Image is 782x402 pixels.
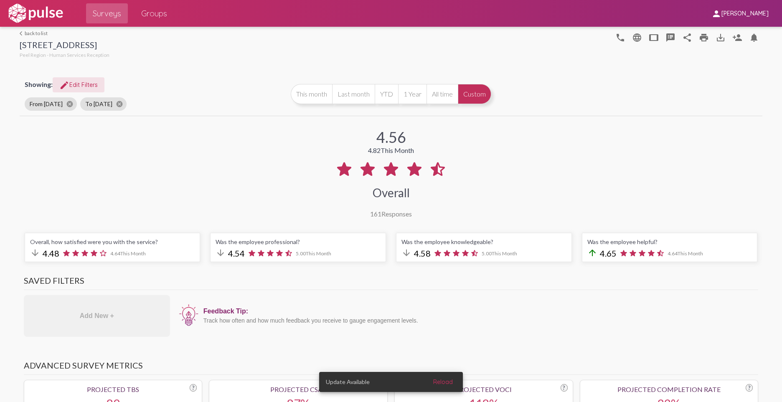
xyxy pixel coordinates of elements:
[20,31,25,36] mat-icon: arrow_back_ios
[368,146,414,154] div: 4.82
[705,5,775,21] button: [PERSON_NAME]
[326,378,370,386] span: Update Available
[632,33,642,43] mat-icon: language
[746,384,753,392] div: ?
[649,33,659,43] mat-icon: tablet
[86,3,128,23] a: Surveys
[612,29,629,46] button: language
[59,81,98,89] span: Edit Filters
[291,84,332,104] button: This month
[398,84,427,104] button: 1 Year
[712,29,729,46] button: Download
[665,33,675,43] mat-icon: speaker_notes
[381,146,414,154] span: This Month
[729,29,746,46] button: Person
[7,3,64,24] img: white-logo.svg
[492,250,517,257] span: This Month
[93,6,121,21] span: Surveys
[110,250,146,257] span: 4.64
[668,250,703,257] span: 4.64
[216,238,381,245] div: Was the employee professional?
[629,29,645,46] button: language
[600,248,617,258] span: 4.65
[24,295,170,337] div: Add New +
[24,275,758,290] h3: Saved Filters
[699,33,709,43] mat-icon: print
[30,248,40,258] mat-icon: arrow_downward
[587,248,597,258] mat-icon: arrow_upward
[662,29,679,46] button: speaker_notes
[696,29,712,46] a: print
[216,248,226,258] mat-icon: arrow_downward
[59,80,69,90] mat-icon: Edit Filters
[375,84,398,104] button: YTD
[66,100,74,108] mat-icon: cancel
[414,248,431,258] span: 4.58
[20,40,109,52] div: [STREET_ADDRESS]
[116,100,123,108] mat-icon: cancel
[482,250,517,257] span: 5.00
[458,84,491,104] button: Custom
[203,317,754,324] div: Track how often and how much feedback you receive to gauge engagement levels.
[427,374,460,389] button: Reload
[80,97,127,111] mat-chip: To [DATE]
[400,385,568,393] div: Projected VoCI
[178,303,199,327] img: icon12.png
[749,33,759,43] mat-icon: Bell
[711,9,721,19] mat-icon: person
[25,80,53,88] span: Showing:
[615,33,625,43] mat-icon: language
[376,128,406,146] div: 4.56
[43,248,59,258] span: 4.48
[401,248,411,258] mat-icon: arrow_downward
[561,384,568,392] div: ?
[587,238,752,245] div: Was the employee helpful?
[53,77,104,92] button: Edit FiltersEdit Filters
[746,29,762,46] button: Bell
[30,238,195,245] div: Overall, how satisfied were you with the service?
[203,308,754,315] div: Feedback Tip:
[24,360,758,375] h3: Advanced Survey Metrics
[332,84,375,104] button: Last month
[29,385,197,393] div: Projected TBS
[373,186,410,200] div: Overall
[679,29,696,46] button: Share
[214,385,382,393] div: Projected CSAT
[678,250,703,257] span: This Month
[433,378,453,386] span: Reload
[25,97,77,111] mat-chip: From [DATE]
[20,52,109,58] span: Peel Region - Human Services Reception
[135,3,174,23] a: Groups
[370,210,381,218] span: 161
[20,30,109,36] a: back to list
[370,210,412,218] div: Responses
[120,250,146,257] span: This Month
[721,10,769,18] span: [PERSON_NAME]
[682,33,692,43] mat-icon: Share
[732,33,742,43] mat-icon: Person
[585,385,753,393] div: Projected Completion Rate
[228,248,245,258] span: 4.54
[306,250,331,257] span: This Month
[645,29,662,46] button: tablet
[141,6,167,21] span: Groups
[401,238,566,245] div: Was the employee knowledgeable?
[716,33,726,43] mat-icon: Download
[190,384,197,392] div: ?
[427,84,458,104] button: All time
[296,250,331,257] span: 5.00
